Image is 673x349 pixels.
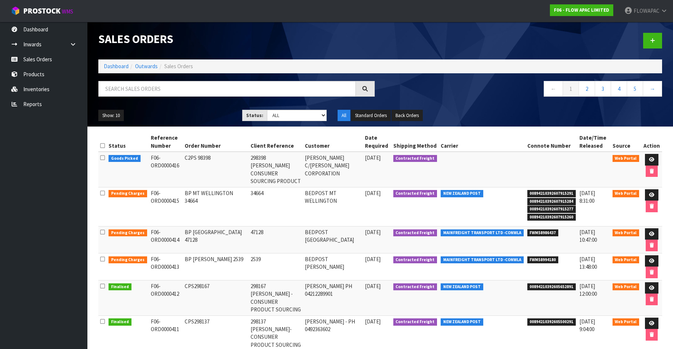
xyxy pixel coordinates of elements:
span: [DATE] [365,154,381,161]
img: cube-alt.png [11,6,20,15]
th: Client Reference [249,132,303,152]
span: Web Portal [613,256,639,264]
span: Sales Orders [164,63,193,70]
span: Pending Charges [109,256,147,264]
span: FWM58994180 [527,256,559,264]
span: 00894210392605652891 [527,283,576,291]
th: Date/Time Released [578,132,611,152]
span: NEW ZEALAND POST [441,190,483,197]
button: All [338,110,350,121]
span: 00894210392607915260 [527,214,576,221]
span: Finalised [109,283,131,291]
span: MAINFREIGHT TRANSPORT LTD -CONWLA [441,229,524,237]
td: F06-ORD0000412 [149,280,183,315]
span: Pending Charges [109,190,147,197]
span: ProStock [23,6,60,16]
td: 47128 [249,226,303,253]
td: BEDPOST [PERSON_NAME] [303,253,363,280]
td: 2539 [249,253,303,280]
td: 34664 [249,187,303,226]
th: Action [641,132,662,152]
th: Status [107,132,149,152]
span: Contracted Freight [393,190,437,197]
th: Carrier [439,132,526,152]
td: BEDPOST MT WELLINGTON [303,187,363,226]
a: 2 [579,81,595,97]
span: FLOWAPAC [634,7,660,14]
span: [DATE] [365,318,381,325]
span: Web Portal [613,190,639,197]
th: Source [611,132,641,152]
th: Order Number [183,132,249,152]
span: Contracted Freight [393,283,437,291]
span: 00894210392607915277 [527,206,576,213]
span: [DATE] 9:04:00 [579,318,595,333]
th: Connote Number [526,132,578,152]
span: Goods Picked [109,155,141,162]
span: Web Portal [613,229,639,237]
span: MAINFREIGHT TRANSPORT LTD -CONWLA [441,256,524,264]
span: Contracted Freight [393,229,437,237]
td: C2PS 98398 [183,152,249,187]
td: F06-ORD0000414 [149,226,183,253]
td: 298398 [PERSON_NAME] CONSUMER SOURCING PRODUCT [249,152,303,187]
td: F06-ORD0000416 [149,152,183,187]
td: [PERSON_NAME] PH 04212289901 [303,280,363,315]
small: WMS [62,8,73,15]
td: [PERSON_NAME] C/[PERSON_NAME] CORPORATION [303,152,363,187]
span: Pending Charges [109,229,147,237]
td: BP MT WELLINGTON 34664 [183,187,249,226]
span: NEW ZEALAND POST [441,318,483,326]
span: [DATE] 8:31:00 [579,190,595,204]
span: [DATE] 10:47:00 [579,229,597,243]
a: 4 [611,81,627,97]
span: NEW ZEALAND POST [441,283,483,291]
a: → [643,81,662,97]
a: Dashboard [104,63,129,70]
th: Reference Number [149,132,183,152]
span: Contracted Freight [393,318,437,326]
td: F06-ORD0000415 [149,187,183,226]
strong: F06 - FLOW APAC LIMITED [554,7,609,13]
span: [DATE] [365,190,381,197]
span: 00894210392605500291 [527,318,576,326]
a: 3 [595,81,611,97]
a: 1 [563,81,579,97]
th: Date Required [363,132,391,152]
td: 298167 [PERSON_NAME] - CONSUMER PRODUCT SOURCING [249,280,303,315]
a: Outwards [135,63,158,70]
td: BEDPOST [GEOGRAPHIC_DATA] [303,226,363,253]
span: FWM58986437 [527,229,559,237]
td: F06-ORD0000413 [149,253,183,280]
td: CPS298167 [183,280,249,315]
button: Standard Orders [351,110,391,121]
td: BP [GEOGRAPHIC_DATA] 47128 [183,226,249,253]
button: Back Orders [391,110,423,121]
span: Web Portal [613,318,639,326]
span: Web Portal [613,155,639,162]
span: Web Portal [613,283,639,291]
span: Contracted Freight [393,155,437,162]
a: ← [544,81,563,97]
span: [DATE] [365,283,381,290]
span: Finalised [109,318,131,326]
a: 5 [627,81,643,97]
span: [DATE] 12:00:00 [579,283,597,297]
span: [DATE] [365,229,381,236]
th: Customer [303,132,363,152]
h1: Sales Orders [98,33,375,46]
th: Shipping Method [391,132,439,152]
span: [DATE] 13:48:00 [579,256,597,270]
span: Contracted Freight [393,256,437,264]
span: 00894210392607915284 [527,198,576,205]
span: 00894210392607915291 [527,190,576,197]
td: BP [PERSON_NAME] 2539 [183,253,249,280]
nav: Page navigation [386,81,662,99]
input: Search sales orders [98,81,356,97]
button: Show: 10 [98,110,124,121]
strong: Status: [246,112,263,119]
span: [DATE] [365,256,381,263]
